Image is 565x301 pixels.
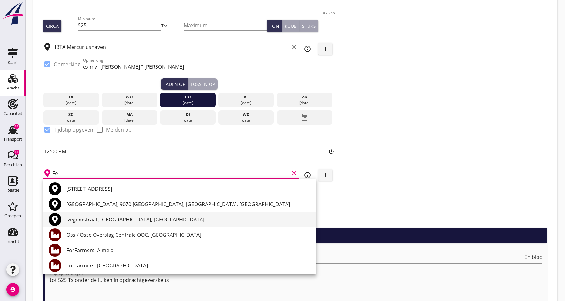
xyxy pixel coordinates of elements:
[45,100,97,106] div: [DATE]
[14,150,19,155] div: 11
[6,283,19,296] i: account_circle
[220,118,272,123] div: [DATE]
[220,100,272,106] div: [DATE]
[300,20,318,32] button: Stuks
[162,112,214,118] div: di
[7,86,19,90] div: Vracht
[45,112,97,118] div: zo
[103,94,156,100] div: wo
[164,81,185,88] div: Laden op
[290,43,298,51] i: clear
[267,20,282,32] button: Ton
[191,81,215,88] div: Lossen op
[322,171,329,179] i: add
[220,112,272,118] div: wo
[188,78,218,90] button: Lossen op
[220,94,272,100] div: vr
[45,94,97,100] div: di
[302,23,316,29] div: Stuks
[103,112,156,118] div: ma
[524,254,542,259] span: En bloc
[54,127,93,133] label: Tijdstip opgeven
[290,169,298,177] i: clear
[66,246,311,254] div: ForFarmers, Almelo
[4,163,22,167] div: Berichten
[304,45,311,53] i: info_outline
[321,11,335,15] div: 10 / 255
[184,20,267,30] input: Maximum
[278,100,331,106] div: [DATE]
[4,137,22,141] div: Transport
[4,112,22,116] div: Capaciteit
[304,171,311,179] i: info_outline
[14,124,19,129] div: 11
[54,61,80,67] label: Opmerking
[103,118,156,123] div: [DATE]
[83,62,335,72] input: Opmerking
[66,216,311,223] div: Izegemstraat, [GEOGRAPHIC_DATA], [GEOGRAPHIC_DATA]
[278,94,331,100] div: za
[161,78,188,90] button: Laden op
[66,200,311,208] div: [GEOGRAPHIC_DATA], 9070 [GEOGRAPHIC_DATA], [GEOGRAPHIC_DATA], [GEOGRAPHIC_DATA]
[66,185,311,193] div: [STREET_ADDRESS]
[52,168,289,178] input: Losplaats
[322,45,329,53] i: add
[52,42,289,52] input: Laadplaats
[301,112,308,123] i: date_range
[46,23,59,29] div: Circa
[161,23,184,29] div: Tot
[285,23,297,29] div: Kuub
[6,188,19,192] div: Relatie
[43,20,61,32] button: Circa
[103,100,156,106] div: [DATE]
[106,127,132,133] label: Melden op
[8,60,18,65] div: Kaart
[270,23,279,29] div: Ton
[162,100,214,106] div: [DATE]
[78,20,161,30] input: Minimum
[1,2,24,25] img: logo-small.a267ee39.svg
[66,231,311,239] div: Oss / Osse Overslag Centrale OOC, [GEOGRAPHIC_DATA]
[162,118,214,123] div: [DATE]
[6,239,19,243] div: Inzicht
[66,262,311,269] div: ForFarmers, [GEOGRAPHIC_DATA]
[282,20,300,32] button: Kuub
[162,94,214,100] div: do
[4,214,21,218] div: Groepen
[45,118,97,123] div: [DATE]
